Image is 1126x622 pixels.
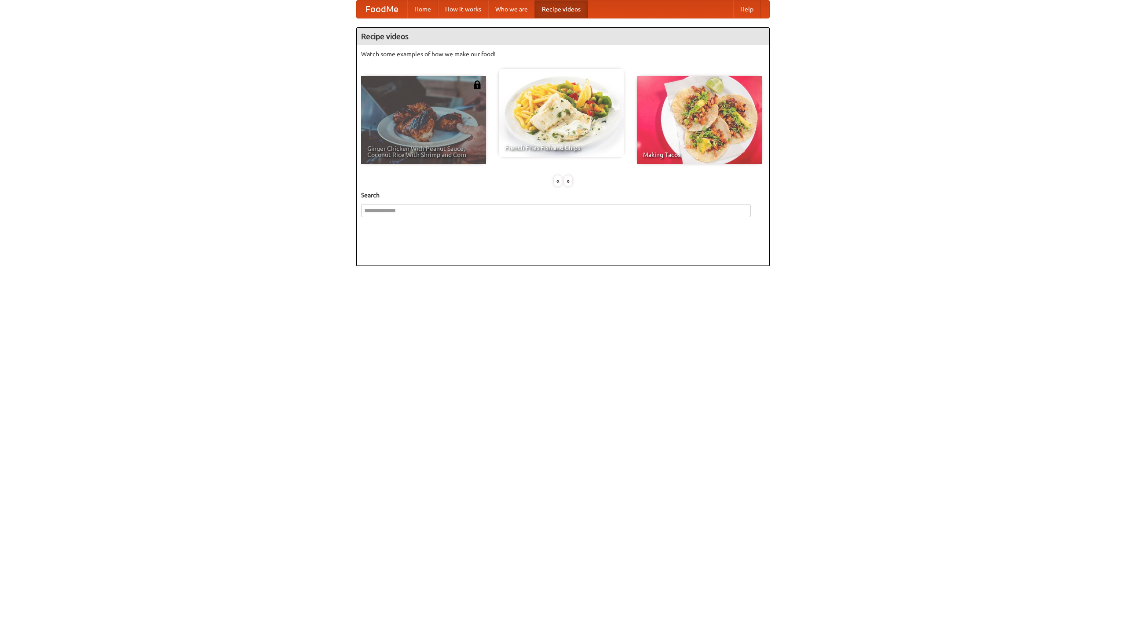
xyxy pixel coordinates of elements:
div: « [554,175,562,186]
span: Making Tacos [643,152,756,158]
a: Making Tacos [637,76,762,164]
h5: Search [361,191,765,200]
a: French Fries Fish and Chips [499,69,624,157]
a: Who we are [488,0,535,18]
a: How it works [438,0,488,18]
a: Recipe videos [535,0,588,18]
div: » [564,175,572,186]
a: Home [407,0,438,18]
img: 483408.png [473,80,482,89]
p: Watch some examples of how we make our food! [361,50,765,58]
a: Help [733,0,760,18]
h4: Recipe videos [357,28,769,45]
span: French Fries Fish and Chips [505,145,618,151]
a: FoodMe [357,0,407,18]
